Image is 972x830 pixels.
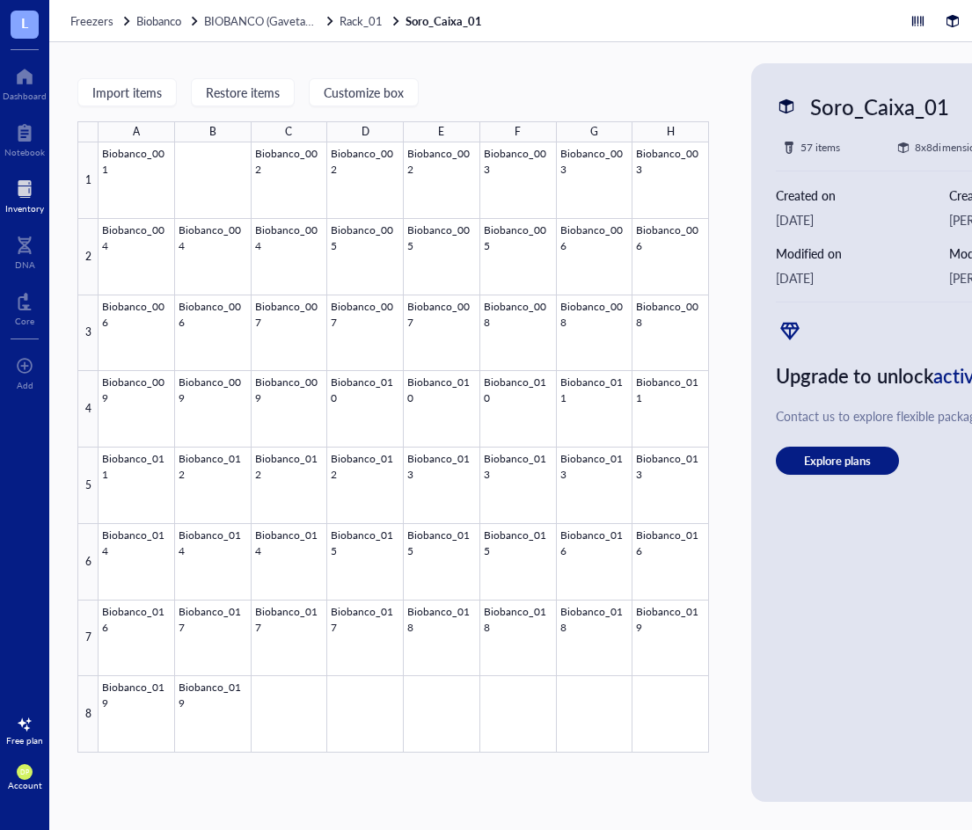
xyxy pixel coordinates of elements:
div: 57 items [800,139,840,157]
button: Import items [77,78,177,106]
span: Freezers [70,12,113,29]
div: E [438,121,444,142]
a: Dashboard [3,62,47,101]
div: Created on [776,186,949,205]
button: Explore plans [776,447,899,475]
div: F [515,121,521,142]
a: Notebook [4,119,45,157]
span: Explore plans [804,453,871,469]
span: Biobanco [136,12,181,29]
span: Restore items [206,85,280,99]
span: DP [20,768,29,776]
div: A [133,121,140,142]
div: Soro_Caixa_01 [802,88,957,125]
div: Account [8,780,42,790]
div: C [285,121,292,142]
div: 1 [77,142,99,219]
div: Dashboard [3,91,47,101]
div: 7 [77,601,99,677]
div: D [362,121,369,142]
div: 8 [77,676,99,753]
div: B [209,121,216,142]
div: [DATE] [776,210,949,229]
div: H [667,121,675,142]
div: G [590,121,598,142]
a: Core [15,288,34,326]
div: [DATE] [776,268,949,288]
div: 5 [77,448,99,524]
span: L [21,11,28,33]
a: Soro_Caixa_01 [406,13,486,29]
a: DNA [15,231,35,270]
div: Modified on [776,244,949,263]
a: Biobanco [136,13,201,29]
a: BIOBANCO (Gaveta_01 / Prateleira 01)Rack_01 [204,13,402,29]
div: 4 [77,371,99,448]
span: BIOBANCO (Gaveta_01 / Prateleira 01) [204,12,403,29]
div: 3 [77,295,99,372]
button: Customize box [309,78,419,106]
div: DNA [15,259,35,270]
span: Customize box [324,85,404,99]
a: Inventory [5,175,44,214]
div: Add [17,380,33,390]
span: Import items [92,85,162,99]
div: Core [15,316,34,326]
a: Freezers [70,13,133,29]
div: 6 [77,524,99,601]
span: Rack_01 [340,12,383,29]
div: Free plan [6,735,43,746]
div: Notebook [4,147,45,157]
div: 2 [77,219,99,295]
button: Restore items [191,78,295,106]
div: Inventory [5,203,44,214]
